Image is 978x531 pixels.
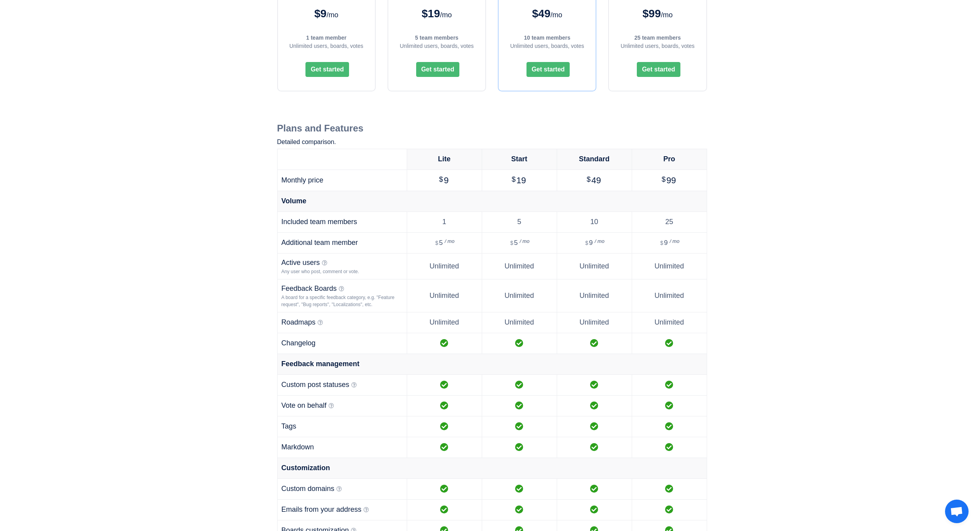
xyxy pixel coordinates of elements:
strong: 10 team members [524,35,570,41]
span: Unlimited [654,262,684,270]
td: Feedback management [277,354,707,374]
span: Custom post statuses [282,381,349,389]
button: Get started [637,62,680,77]
span: $ [512,175,516,183]
div: Unlimited users, boards, votes [286,42,367,50]
span: Unlimited [654,292,684,299]
span: Unlimited [430,292,459,299]
div: $19 [396,5,477,22]
td: Additional team member [277,232,407,253]
span: 9 [589,239,602,246]
button: Get started [526,62,570,77]
span: Feedback Boards [282,285,337,292]
span: Unlimited [579,318,609,326]
td: Volume [277,191,707,212]
div: Unlimited users, boards, votes [506,42,588,50]
div: Unlimited users, boards, votes [617,42,698,50]
th: Pro [632,149,707,170]
span: 9 [664,239,677,246]
span: Unlimited [579,292,609,299]
span: /mo [440,11,452,19]
td: Customization [277,458,707,478]
span: 5 [514,239,527,246]
span: Unlimited [579,262,609,270]
span: $ [587,175,590,183]
span: Unlimited [654,318,684,326]
span: Emails from your address [282,505,362,513]
div: $9 [286,5,367,22]
span: Unlimited [505,292,534,299]
span: 5 [439,239,452,246]
td: Changelog [277,333,407,354]
div: Any user who post, comment or vote. [282,268,403,275]
span: Vote on behalf [282,401,327,409]
div: Unlimited users, boards, votes [396,42,477,50]
sup: / mo [670,238,680,244]
td: Included team members [277,212,407,232]
span: /mo [661,11,673,19]
span: Unlimited [430,262,459,270]
h2: Plans and Features [277,123,707,134]
button: Get started [305,62,349,77]
sup: / mo [445,238,455,244]
span: 99 [666,175,676,185]
span: $ [439,175,443,183]
button: Get started [416,62,459,77]
span: Unlimited [430,318,459,326]
p: Detailed comparison. [277,137,707,147]
div: A board for a specific feedback category, e.g. "Feature request", "Bug reports", "Localizations",... [282,294,403,308]
th: Start [482,149,557,170]
strong: 1 team member [306,35,347,41]
sup: / mo [520,238,530,244]
span: /mo [550,11,562,19]
span: 19 [516,175,526,185]
span: Unlimited [505,262,534,270]
span: 10 [590,218,598,226]
sup: / mo [595,238,605,244]
td: Tags [277,416,407,437]
strong: 5 team members [415,35,459,41]
th: Lite [407,149,482,170]
span: Unlimited [505,318,534,326]
span: Active users [282,259,320,266]
span: 25 [665,218,673,226]
span: Roadmaps [282,318,316,326]
span: $ [435,240,438,246]
strong: 25 team members [634,35,681,41]
div: $99 [617,5,698,22]
span: 9 [444,175,448,185]
span: /mo [327,11,338,19]
div: $49 [506,5,588,22]
span: 5 [517,218,521,226]
span: Custom domains [282,485,335,493]
span: $ [585,240,588,246]
span: 1 [442,218,446,226]
th: Standard [557,149,632,170]
span: $ [510,240,513,246]
span: 49 [591,175,601,185]
span: $ [660,240,663,246]
td: Monthly price [277,170,407,191]
div: Open chat [945,500,969,523]
span: $ [662,175,665,183]
td: Markdown [277,437,407,458]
